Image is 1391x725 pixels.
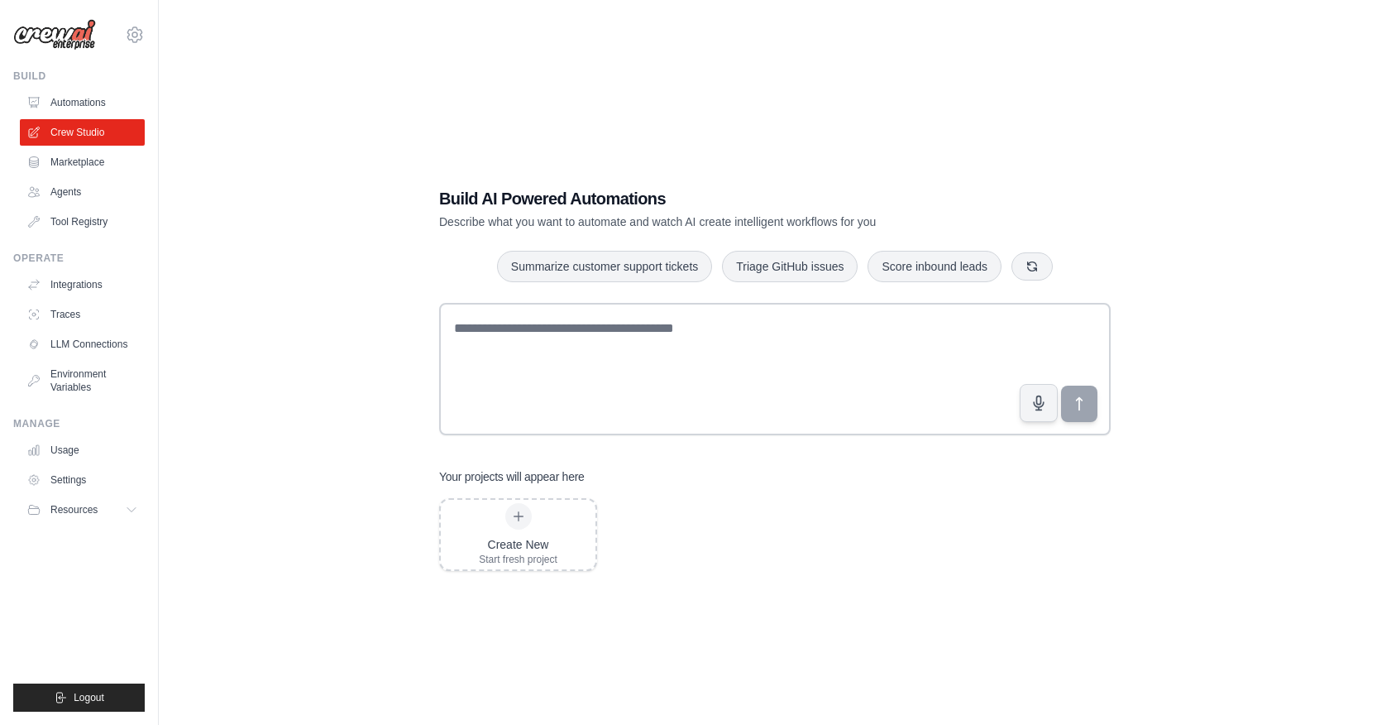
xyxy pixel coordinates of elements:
button: Triage GitHub issues [722,251,858,282]
span: Resources [50,503,98,516]
a: Integrations [20,271,145,298]
img: Logo [13,19,96,50]
p: Describe what you want to automate and watch AI create intelligent workflows for you [439,214,995,230]
a: Tool Registry [20,209,145,235]
a: Traces [20,301,145,328]
h3: Your projects will appear here [439,468,585,485]
a: Automations [20,89,145,116]
h1: Build AI Powered Automations [439,187,995,210]
a: Environment Variables [20,361,145,401]
a: Crew Studio [20,119,145,146]
div: Create New [479,536,557,553]
div: Operate [13,252,145,265]
button: Score inbound leads [868,251,1001,282]
button: Logout [13,684,145,712]
a: Settings [20,467,145,493]
button: Click to speak your automation idea [1020,384,1058,422]
button: Get new suggestions [1011,252,1053,281]
a: Agents [20,179,145,205]
div: Start fresh project [479,553,557,566]
div: Build [13,70,145,83]
button: Resources [20,497,145,523]
a: Marketplace [20,149,145,175]
a: Usage [20,437,145,463]
div: Manage [13,417,145,430]
a: LLM Connections [20,331,145,358]
span: Logout [74,691,104,704]
button: Summarize customer support tickets [497,251,712,282]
